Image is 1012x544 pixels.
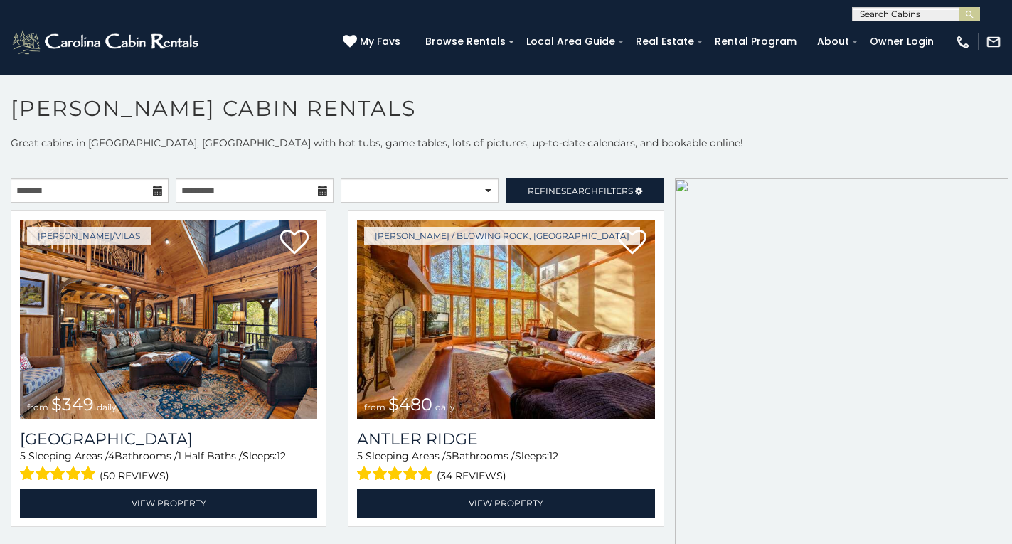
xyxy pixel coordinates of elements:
div: Sleeping Areas / Bathrooms / Sleeps: [357,449,654,485]
span: (50 reviews) [100,466,169,485]
span: daily [97,402,117,412]
a: Rental Program [708,31,804,53]
img: Antler Ridge [357,220,654,419]
img: phone-regular-white.png [955,34,971,50]
span: My Favs [360,34,400,49]
a: Owner Login [863,31,941,53]
h3: Diamond Creek Lodge [20,430,317,449]
span: Refine Filters [528,186,633,196]
a: Real Estate [629,31,701,53]
a: [PERSON_NAME] / Blowing Rock, [GEOGRAPHIC_DATA] [364,227,640,245]
img: mail-regular-white.png [986,34,1001,50]
span: 5 [20,449,26,462]
a: Local Area Guide [519,31,622,53]
div: Sleeping Areas / Bathrooms / Sleeps: [20,449,317,485]
span: from [27,402,48,412]
span: 5 [446,449,452,462]
a: Antler Ridge from $480 daily [357,220,654,419]
span: 4 [108,449,114,462]
a: RefineSearchFilters [506,178,664,203]
a: [PERSON_NAME]/Vilas [27,227,151,245]
span: $349 [51,394,94,415]
span: 5 [357,449,363,462]
span: $480 [388,394,432,415]
a: View Property [357,489,654,518]
a: [GEOGRAPHIC_DATA] [20,430,317,449]
a: Diamond Creek Lodge from $349 daily [20,220,317,419]
img: Diamond Creek Lodge [20,220,317,419]
a: Browse Rentals [418,31,513,53]
span: (34 reviews) [437,466,506,485]
a: Add to favorites [280,228,309,258]
img: White-1-2.png [11,28,203,56]
span: daily [435,402,455,412]
a: My Favs [343,34,404,50]
span: from [364,402,385,412]
a: View Property [20,489,317,518]
a: Antler Ridge [357,430,654,449]
span: 12 [277,449,286,462]
a: About [810,31,856,53]
span: Search [561,186,598,196]
span: 12 [549,449,558,462]
span: 1 Half Baths / [178,449,243,462]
